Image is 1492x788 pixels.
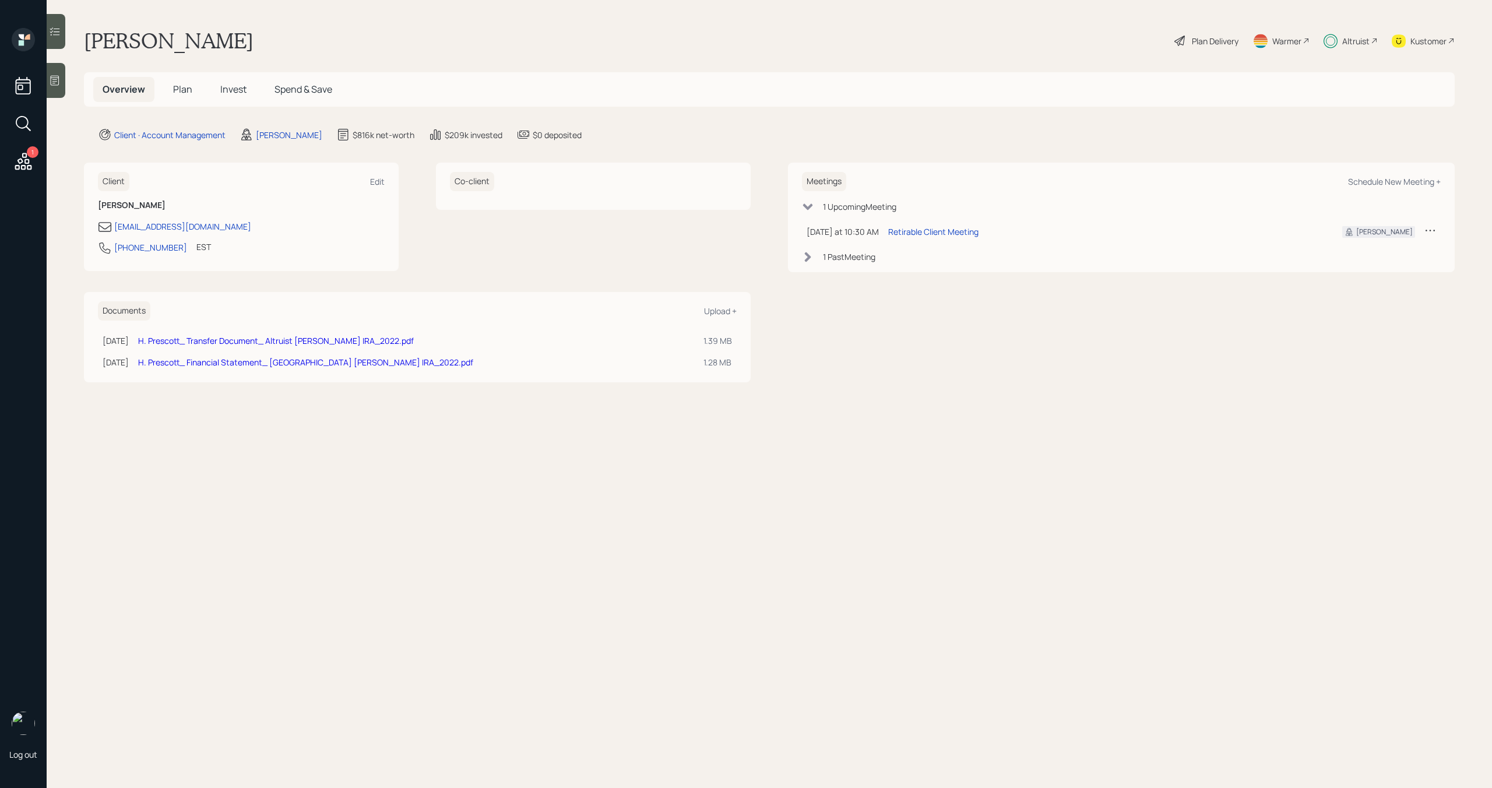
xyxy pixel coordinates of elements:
a: H. Prescott_ Financial Statement_ [GEOGRAPHIC_DATA] [PERSON_NAME] IRA_2022.pdf [138,357,473,368]
div: $816k net-worth [353,129,414,141]
div: $209k invested [445,129,502,141]
div: Warmer [1272,35,1301,47]
div: Altruist [1342,35,1370,47]
span: Invest [220,83,247,96]
div: EST [196,241,211,253]
div: [DATE] at 10:30 AM [807,226,879,238]
span: Spend & Save [275,83,332,96]
div: Log out [9,749,37,760]
div: 1.39 MB [703,335,732,347]
div: Retirable Client Meeting [888,226,979,238]
h6: Client [98,172,129,191]
a: H. Prescott_ Transfer Document_ Altruist [PERSON_NAME] IRA_2022.pdf [138,335,414,346]
span: Overview [103,83,145,96]
div: Upload + [704,305,737,316]
span: Plan [173,83,192,96]
div: [DATE] [103,356,129,368]
div: Kustomer [1410,35,1447,47]
div: Edit [370,176,385,187]
div: 1 [27,146,38,158]
div: [DATE] [103,335,129,347]
div: [PERSON_NAME] [1356,227,1413,237]
img: michael-russo-headshot.png [12,712,35,735]
div: Plan Delivery [1192,35,1238,47]
div: Schedule New Meeting + [1348,176,1441,187]
h6: [PERSON_NAME] [98,200,385,210]
div: [PERSON_NAME] [256,129,322,141]
div: 1 Upcoming Meeting [823,200,896,213]
div: [PHONE_NUMBER] [114,241,187,254]
h6: Meetings [802,172,846,191]
h6: Co-client [450,172,494,191]
h6: Documents [98,301,150,321]
h1: [PERSON_NAME] [84,28,254,54]
div: 1.28 MB [703,356,732,368]
div: Client · Account Management [114,129,226,141]
div: $0 deposited [533,129,582,141]
div: 1 Past Meeting [823,251,875,263]
div: [EMAIL_ADDRESS][DOMAIN_NAME] [114,220,251,233]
